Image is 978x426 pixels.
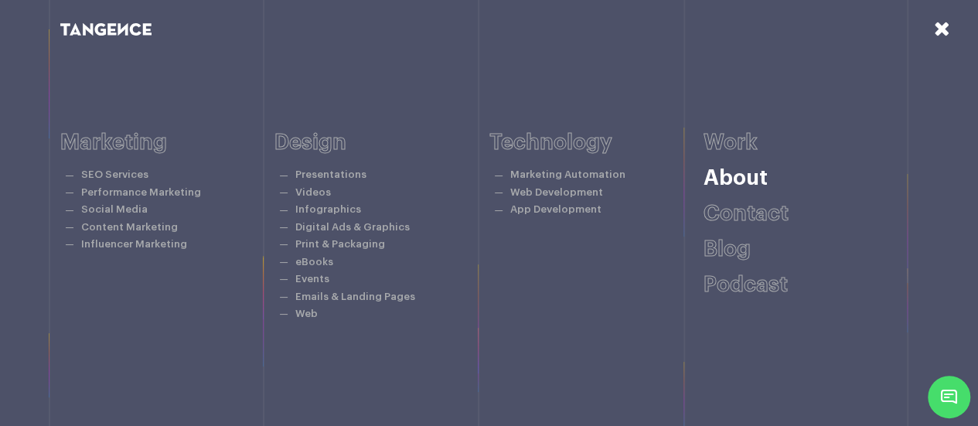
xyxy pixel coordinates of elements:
[12,12,43,43] em: Back
[295,222,410,232] a: Digital Ads & Graphics
[928,376,970,418] span: Chat Widget
[4,389,305,414] a: Driven by SalesIQ
[81,239,187,249] a: Influencer Marketing
[82,20,258,35] div: TanTalks
[81,187,201,197] a: Performance Marketing
[510,187,603,197] a: Web Development
[295,204,361,214] a: Infographics
[704,274,788,295] a: Podcast
[81,169,148,179] a: SEO Services
[295,169,366,179] a: Presentations
[244,356,269,381] em: Share files
[704,238,751,260] a: Blog
[510,204,601,214] a: App Development
[81,222,178,232] a: Content Marketing
[704,131,758,153] a: Work
[65,233,268,248] a: [EMAIL_ADDRESS][DOMAIN_NAME]
[295,187,331,197] a: Videos
[489,131,704,155] h6: Technology
[704,203,789,224] a: Contact
[144,96,240,110] span: [PERSON_NAME]
[176,172,216,182] span: 01:41 PM
[4,312,305,389] textarea: We are here to help you
[81,204,148,214] a: Social Media
[295,257,333,267] a: eBooks
[26,165,172,179] span: Enter your email address
[704,167,768,189] a: About
[273,356,298,381] em: Microphone
[274,131,489,155] h6: Design
[252,293,278,308] em: More actions
[60,131,275,155] h6: Marketing
[295,308,318,319] a: Web
[65,281,268,315] a: [PERSON_NAME][EMAIL_ADDRESS][DOMAIN_NAME]
[295,291,415,302] a: Emails & Landing Pages
[295,239,385,249] a: Print & Packaging
[121,394,204,409] em: Driven by SalesIQ
[245,104,285,114] span: 01:41 PM
[510,169,625,179] a: Marketing Automation
[295,274,329,284] a: Events
[15,135,305,152] div: Operator
[245,252,285,262] span: 01:41 PM
[282,295,294,307] em: End chat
